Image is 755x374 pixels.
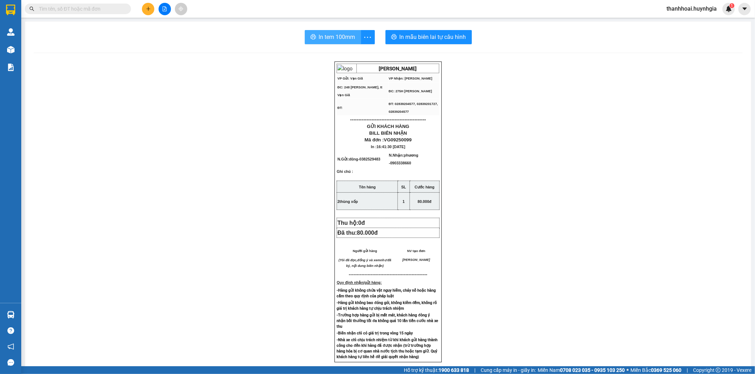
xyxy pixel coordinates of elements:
img: logo-vxr [6,5,15,15]
strong: 0369 525 060 [651,367,681,373]
span: ---------------------------------------------- [350,117,426,122]
em: (Tôi đã đọc,đồng ý và xem [339,258,381,262]
span: ----------------------------------------------- [354,272,428,277]
span: N.Gửi: [337,157,380,161]
span: --- [349,272,354,277]
span: dũng [349,157,358,161]
span: Đã thu: [337,230,378,236]
span: Miền Nam [538,366,625,374]
span: N.Nhận: [389,153,418,165]
strong: -Hàng gửi không bao đóng gói, không kiểm đếm, không rõ giá trị khách hàng tự chịu trách nhiệm [337,300,437,311]
span: message [7,359,14,366]
span: 16:41:30 [DATE] [377,145,405,149]
img: warehouse-icon [7,46,15,53]
span: 80.000đ [418,199,431,204]
span: 0đ [358,220,365,226]
span: VG09250099 [384,137,412,142]
button: caret-down [738,3,751,15]
span: Thu hộ: [337,220,368,226]
span: ĐC: 275H [PERSON_NAME] [389,89,432,93]
strong: Tên hàng [359,185,376,189]
span: thanhhoai.huynhgia [661,4,722,13]
button: more [361,30,375,44]
span: plus [146,6,151,11]
span: Cung cấp máy in - giấy in: [481,366,536,374]
img: warehouse-icon [7,28,15,36]
span: ĐT: [337,106,343,110]
span: ĐC: 248 [PERSON_NAME], tt Vạn Giã [337,86,382,97]
span: NV tạo đơn [407,249,425,253]
strong: 0708 023 035 - 0935 103 250 [560,367,625,373]
strong: [PERSON_NAME] [379,66,417,71]
span: In mẫu biên lai tự cấu hình [400,33,466,41]
span: question-circle [7,327,14,334]
span: Người gửi hàng [353,249,377,253]
strong: Quy định nhận/gửi hàng: [337,280,382,285]
button: plus [142,3,154,15]
span: 0903338660 [390,161,411,165]
span: notification [7,343,14,350]
strong: 1900 633 818 [439,367,469,373]
span: printer [310,34,316,41]
button: printerIn mẫu biên lai tự cấu hình [385,30,472,44]
span: ⚪️ [627,369,629,372]
button: aim [175,3,187,15]
button: file-add [159,3,171,15]
span: printer [391,34,397,41]
span: 0382529483 [359,157,380,161]
span: aim [178,6,183,11]
span: Miền Bắc [630,366,681,374]
span: In : [371,145,405,149]
span: - [358,157,381,161]
input: Tìm tên, số ĐT hoặc mã đơn [39,5,122,13]
button: printerIn tem 100mm [305,30,361,44]
img: solution-icon [7,64,15,71]
span: copyright [716,368,721,373]
span: | [687,366,688,374]
span: GỬI KHÁCH HÀNG [367,124,410,129]
span: 2thùng xốp [337,199,358,204]
span: [PERSON_NAME] [402,258,430,262]
strong: SL [401,185,406,189]
span: ĐT: 02839204577, 02839201727, 02839204577 [389,102,438,113]
span: Hỗ trợ kỹ thuật: [404,366,469,374]
img: warehouse-icon [7,311,15,319]
strong: -Hàng gửi không chứa vật nguy hiểm, cháy nổ hoặc hàng cấm theo quy định của pháp luật [337,288,436,298]
span: VP Gửi: Vạn Giã [337,77,363,80]
span: more [361,33,374,42]
img: logo [337,65,353,72]
span: phương - [389,153,418,165]
span: file-add [162,6,167,11]
strong: Cước hàng [415,185,435,189]
strong: -Trường hợp hàng gửi bị mất mát, khách hàng đòng ý nhận bồi thường tối đa không quá 10 lần tiền c... [337,313,438,329]
strong: -Biên nhận chỉ có giá trị trong vòng 15 ngày [337,331,413,335]
span: 1 [731,3,733,8]
strong: -Nhà xe chỉ chịu trách nhiệm từ khi khách gửi hàng thành công cho đến khi hàng đã được nhận (trừ ... [337,338,437,359]
sup: 1 [730,3,734,8]
span: In tem 100mm [319,33,355,41]
span: Mã đơn : [365,137,412,142]
span: search [29,6,34,11]
span: 80.000đ [357,230,378,236]
span: caret-down [742,6,748,12]
span: | [474,366,475,374]
span: BILL BIÊN NHẬN [369,130,407,136]
img: icon-new-feature [726,6,732,12]
span: Ghi chú : [337,169,353,179]
span: VP Nhận: [PERSON_NAME] [389,77,432,80]
span: 1 [403,199,405,204]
